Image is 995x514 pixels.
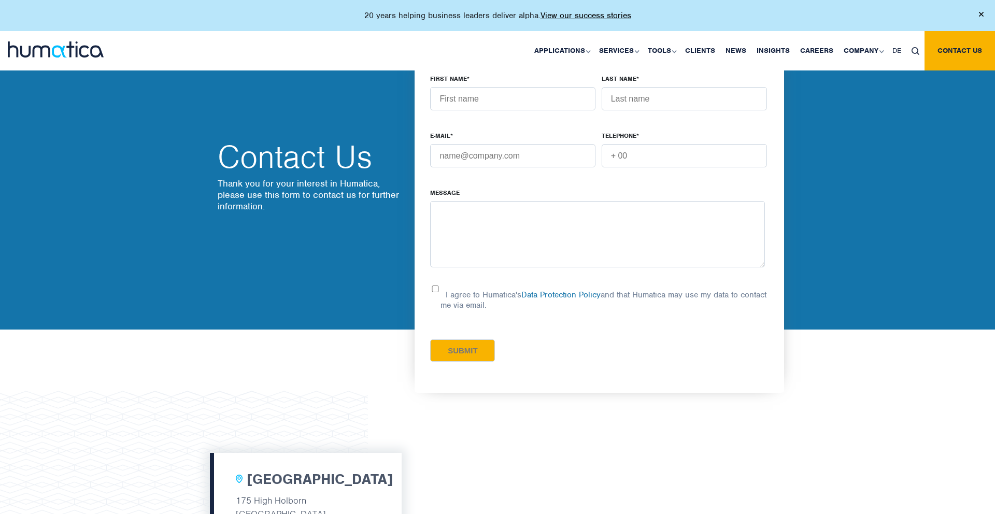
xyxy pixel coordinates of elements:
a: Careers [795,31,838,70]
a: DE [887,31,906,70]
input: + 00 [602,144,767,167]
h2: Contact Us [218,141,404,173]
a: Applications [529,31,594,70]
a: Data Protection Policy [521,290,601,300]
input: I agree to Humatica'sData Protection Policyand that Humatica may use my data to contact me via em... [430,285,440,292]
span: LAST NAME [602,75,636,83]
p: 20 years helping business leaders deliver alpha. [364,10,631,21]
input: Submit [430,339,495,362]
span: Message [430,189,460,197]
input: name@company.com [430,144,595,167]
a: Contact us [925,31,995,70]
span: TELEPHONE [602,132,636,140]
img: logo [8,41,104,58]
a: Clients [680,31,720,70]
h2: [GEOGRAPHIC_DATA] [247,471,393,489]
a: Company [838,31,887,70]
a: View our success stories [541,10,631,21]
span: DE [892,46,901,55]
input: First name [430,87,595,110]
a: News [720,31,751,70]
p: I agree to Humatica's and that Humatica may use my data to contact me via email. [440,290,766,310]
span: FIRST NAME [430,75,467,83]
a: Services [594,31,643,70]
a: Insights [751,31,795,70]
span: E-MAIL [430,132,450,140]
img: search_icon [912,47,919,55]
p: 175 High Holborn [236,494,376,507]
p: Thank you for your interest in Humatica, please use this form to contact us for further information. [218,178,404,212]
a: Tools [643,31,680,70]
input: Last name [602,87,767,110]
